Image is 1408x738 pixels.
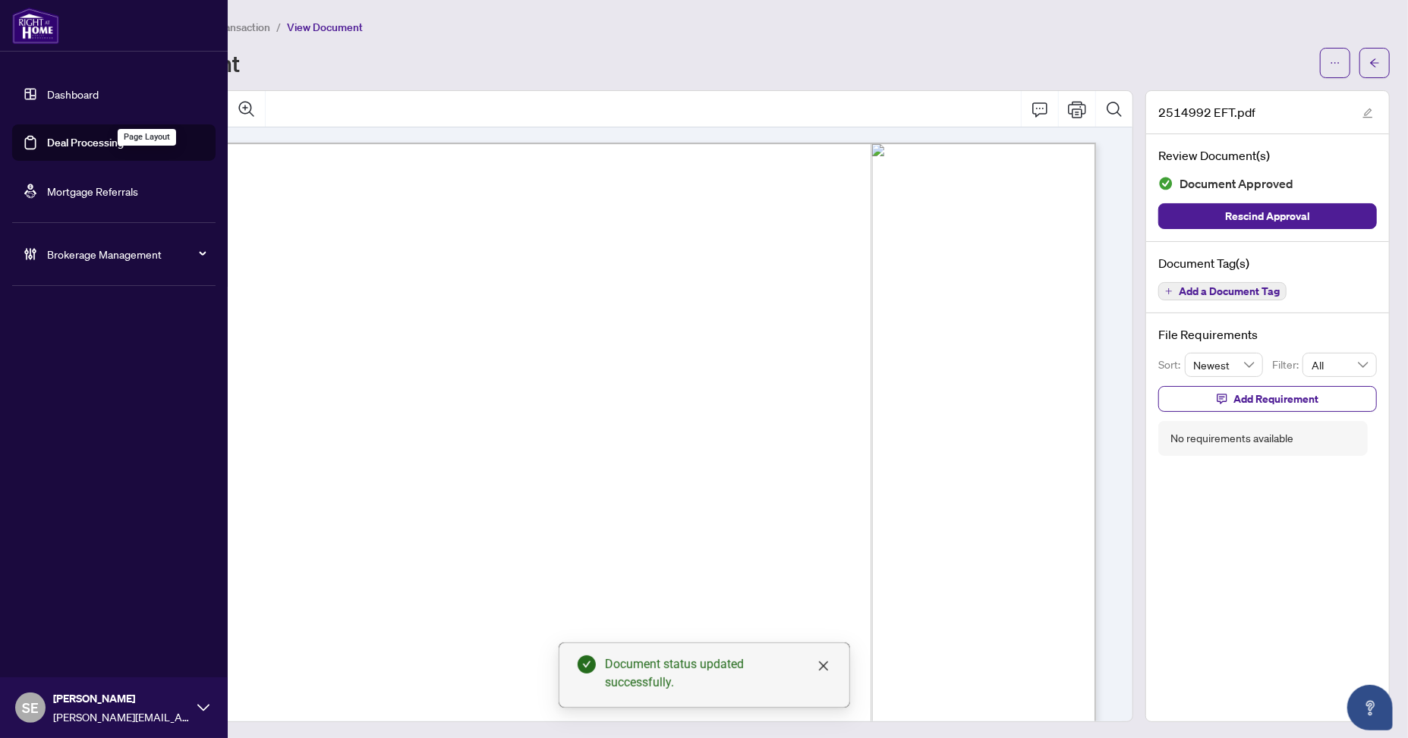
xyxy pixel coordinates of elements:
p: Filter: [1272,356,1302,373]
span: View Document [287,20,363,34]
button: Add Requirement [1158,386,1377,412]
div: Document status updated successfully. [605,655,831,692]
h4: File Requirements [1158,325,1377,344]
span: close [817,660,830,672]
span: Document Approved [1180,174,1293,194]
li: / [276,18,281,36]
span: [PERSON_NAME] [53,690,190,707]
span: arrow-left [1369,58,1380,68]
span: plus [1165,287,1173,295]
h4: Document Tag(s) [1158,254,1377,272]
span: Newest [1194,353,1255,376]
button: Open asap [1347,685,1393,730]
img: Document Status [1158,176,1173,191]
button: Add a Document Tag [1158,282,1287,300]
a: Mortgage Referrals [47,184,138,198]
span: Add Requirement [1233,387,1318,411]
h4: Review Document(s) [1158,146,1377,165]
span: All [1312,353,1368,376]
a: Close [815,658,832,674]
button: Rescind Approval [1158,203,1377,229]
a: Dashboard [47,87,99,101]
span: Rescind Approval [1225,204,1310,228]
img: logo [12,8,59,44]
p: Sort: [1158,356,1185,373]
span: Brokerage Management [47,246,205,262]
div: No requirements available [1170,430,1293,447]
span: Add a Document Tag [1179,286,1280,297]
span: check-circle [578,655,596,674]
span: SE [22,697,39,718]
span: [PERSON_NAME][EMAIL_ADDRESS][DOMAIN_NAME] [53,708,190,725]
span: View Transaction [189,20,270,34]
a: Deal Processing [47,136,124,149]
span: 2514992 EFT.pdf [1158,103,1255,121]
span: ellipsis [1330,58,1340,68]
span: edit [1362,108,1373,118]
